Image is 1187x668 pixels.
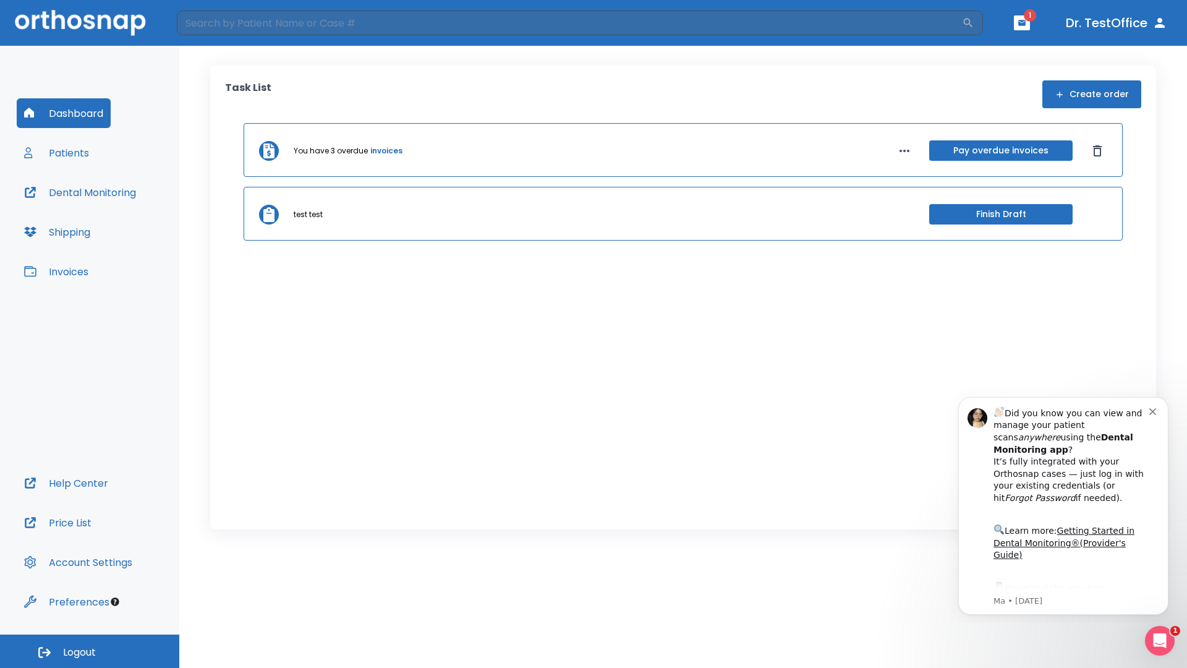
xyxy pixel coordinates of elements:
[294,145,368,156] p: You have 3 overdue
[109,596,121,607] div: Tooltip anchor
[54,197,164,220] a: App Store
[1087,141,1107,161] button: Dismiss
[1145,626,1175,656] iframe: Intercom live chat
[294,209,323,220] p: test test
[1042,80,1141,108] button: Create order
[929,204,1073,225] button: Finish Draft
[210,19,219,29] button: Dismiss notification
[17,468,116,498] button: Help Center
[1061,12,1172,34] button: Dr. TestOffice
[15,10,146,35] img: Orthosnap
[17,217,98,247] button: Shipping
[54,210,210,221] p: Message from Ma, sent 5w ago
[17,508,99,537] button: Price List
[1024,9,1036,22] span: 1
[17,257,96,286] button: Invoices
[17,98,111,128] button: Dashboard
[17,138,96,168] button: Patients
[940,386,1187,622] iframe: Intercom notifications message
[177,11,962,35] input: Search by Patient Name or Case #
[54,194,210,257] div: Download the app: | ​ Let us know if you need help getting started!
[17,587,117,617] button: Preferences
[225,80,271,108] p: Task List
[929,140,1073,161] button: Pay overdue invoices
[63,646,96,659] span: Logout
[1170,626,1180,636] span: 1
[17,178,143,207] button: Dental Monitoring
[17,547,140,577] button: Account Settings
[370,145,402,156] a: invoices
